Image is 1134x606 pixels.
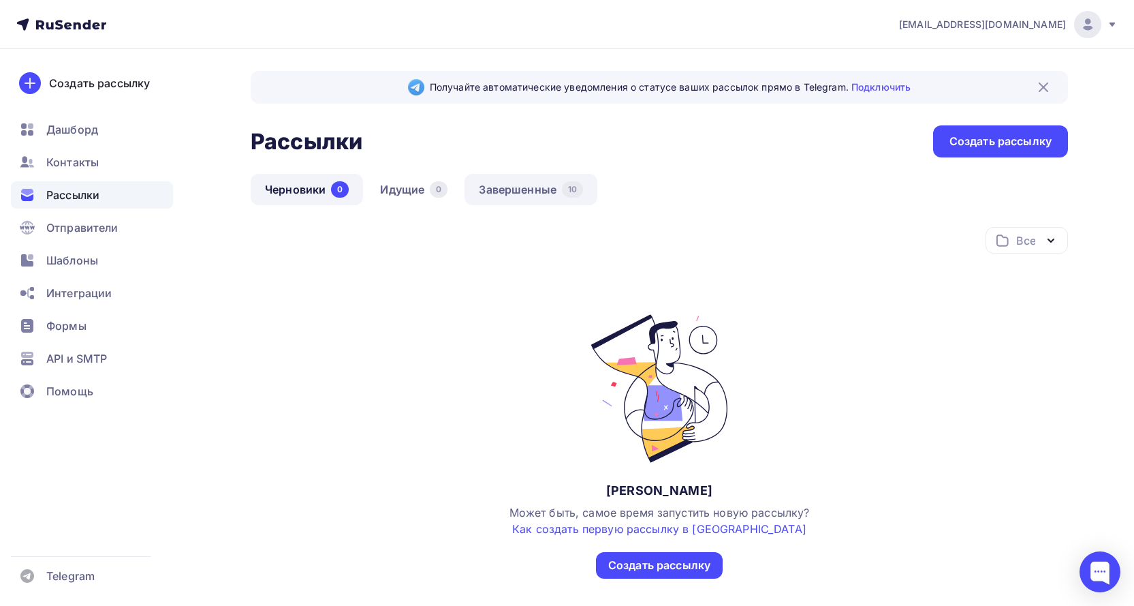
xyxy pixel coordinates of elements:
span: Получайте автоматические уведомления о статусе ваших рассылок прямо в Telegram. [430,80,911,94]
a: Рассылки [11,181,173,209]
a: Черновики0 [251,174,363,205]
a: Подключить [851,81,911,93]
span: [EMAIL_ADDRESS][DOMAIN_NAME] [899,18,1066,31]
div: [PERSON_NAME] [606,483,712,499]
div: 10 [562,181,583,198]
span: Формы [46,318,86,334]
a: Дашборд [11,116,173,143]
span: Telegram [46,568,95,584]
span: API и SMTP [46,350,107,367]
span: Рассылки [46,187,99,203]
div: Все [1016,232,1035,249]
div: Создать рассылку [49,75,150,91]
span: Отправители [46,219,119,236]
a: Контакты [11,149,173,176]
button: Все [986,227,1068,254]
img: Telegram [408,79,424,95]
a: Шаблоны [11,247,173,274]
a: Идущие0 [366,174,462,205]
a: Завершенные10 [464,174,597,205]
a: Отправители [11,214,173,241]
span: Может быть, самое время запустить новую рассылку? [509,506,810,536]
a: [EMAIL_ADDRESS][DOMAIN_NAME] [899,11,1118,38]
div: 0 [430,181,447,198]
div: Создать рассылку [949,134,1052,149]
a: Формы [11,312,173,339]
span: Контакты [46,154,99,170]
a: Как создать первую рассылку в [GEOGRAPHIC_DATA] [512,522,806,536]
h2: Рассылки [251,128,362,155]
span: Шаблоны [46,252,98,269]
span: Интеграции [46,285,112,301]
span: Дашборд [46,121,98,138]
div: Создать рассылку [608,558,710,573]
div: 0 [331,181,349,198]
span: Помощь [46,383,93,399]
